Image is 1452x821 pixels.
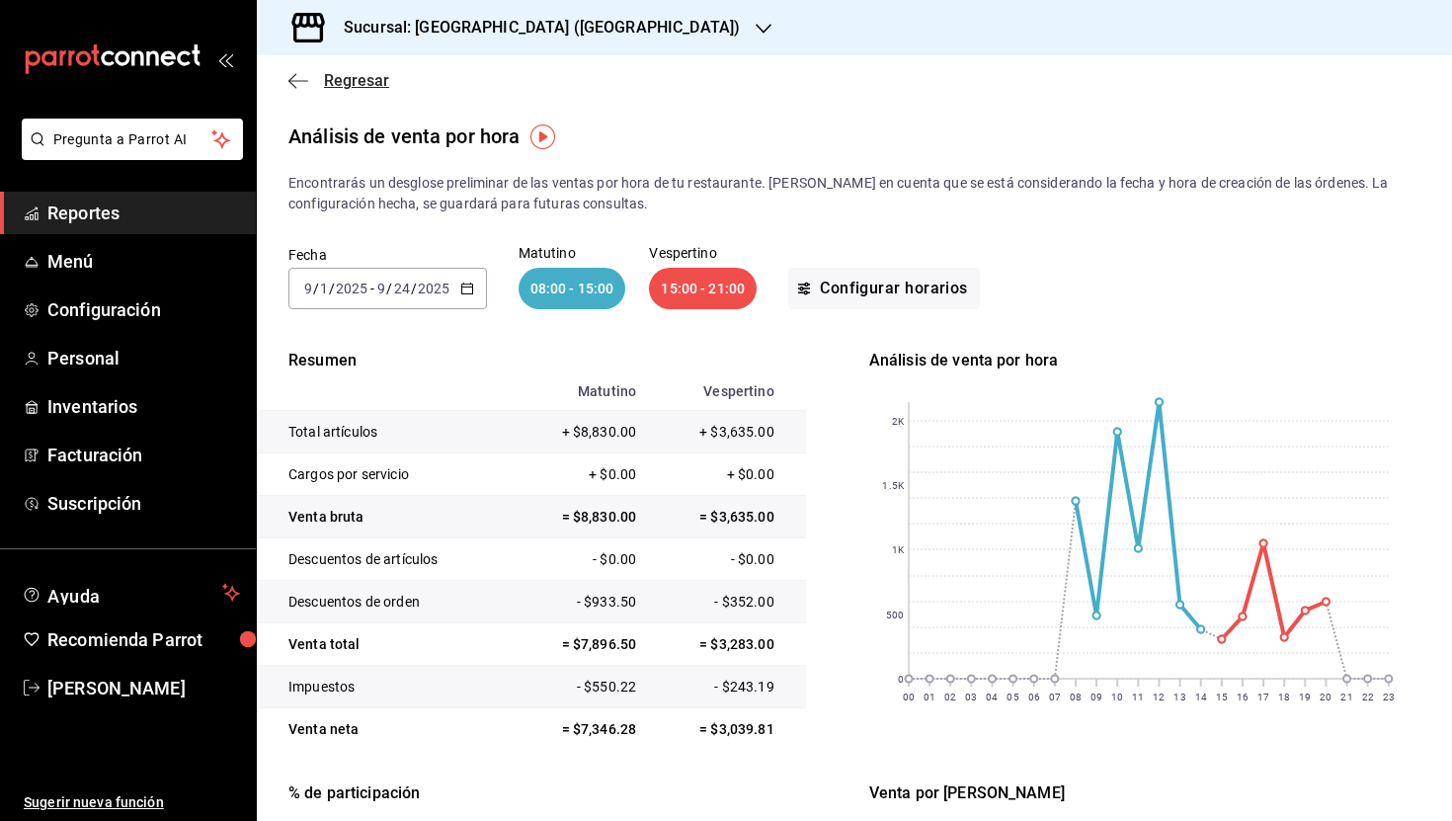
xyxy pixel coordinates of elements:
[788,268,980,309] button: Configurar horarios
[1090,692,1102,702] text: 09
[257,581,517,623] td: Descuentos de orden
[647,496,806,538] td: = $3,635.00
[47,248,240,275] span: Menú
[924,692,935,702] text: 01
[288,248,487,262] label: Fecha
[257,349,806,372] p: Resumen
[517,708,647,751] td: = $7,346.28
[986,692,998,702] text: 04
[517,372,647,411] th: Matutino
[965,692,977,702] text: 03
[324,71,389,90] span: Regresar
[257,538,517,581] td: Descuentos de artículos
[47,675,240,701] span: [PERSON_NAME]
[885,610,903,620] text: 500
[517,453,647,496] td: + $0.00
[869,781,1418,805] div: Venta por [PERSON_NAME]
[257,411,517,453] td: Total artículos
[53,129,212,150] span: Pregunta a Parrot AI
[1299,692,1311,702] text: 19
[869,349,1418,372] div: Análisis de venta por hora
[257,496,517,538] td: Venta bruta
[519,268,626,309] div: 08:00 - 15:00
[47,626,240,653] span: Recomienda Parrot
[217,51,233,67] button: open_drawer_menu
[328,16,740,40] h3: Sucursal: [GEOGRAPHIC_DATA] ([GEOGRAPHIC_DATA])
[517,623,647,666] td: = $7,896.50
[647,538,806,581] td: - $0.00
[1111,692,1123,702] text: 10
[386,281,392,296] span: /
[1320,692,1331,702] text: 20
[647,623,806,666] td: = $3,283.00
[313,281,319,296] span: /
[376,281,386,296] input: --
[898,674,904,685] text: 0
[288,122,520,151] div: Análisis de venta por hora
[303,281,313,296] input: --
[47,296,240,323] span: Configuración
[647,581,806,623] td: - $352.00
[22,119,243,160] button: Pregunta a Parrot AI
[647,666,806,708] td: - $243.19
[257,453,517,496] td: Cargos por servicio
[47,393,240,420] span: Inventarios
[517,496,647,538] td: = $8,830.00
[1049,692,1061,702] text: 07
[1194,692,1206,702] text: 14
[1340,692,1352,702] text: 21
[288,71,389,90] button: Regresar
[647,708,806,751] td: = $3,039.81
[1070,692,1082,702] text: 08
[649,268,757,309] div: 15:00 - 21:00
[1027,692,1039,702] text: 06
[47,442,240,468] span: Facturación
[335,281,368,296] input: ----
[47,345,240,371] span: Personal
[257,623,517,666] td: Venta total
[257,708,517,751] td: Venta neta
[1237,692,1249,702] text: 16
[1361,692,1373,702] text: 22
[517,538,647,581] td: - $0.00
[1153,692,1165,702] text: 12
[517,581,647,623] td: - $933.50
[288,781,838,805] div: % de participación
[417,281,450,296] input: ----
[370,281,374,296] span: -
[329,281,335,296] span: /
[1173,692,1185,702] text: 13
[1007,692,1018,702] text: 05
[1257,692,1269,702] text: 17
[47,581,214,605] span: Ayuda
[1278,692,1290,702] text: 18
[1132,692,1144,702] text: 11
[517,411,647,453] td: + $8,830.00
[24,792,240,813] span: Sugerir nueva función
[647,372,806,411] th: Vespertino
[14,143,243,164] a: Pregunta a Parrot AI
[1382,692,1394,702] text: 23
[647,453,806,496] td: + $0.00
[393,281,411,296] input: --
[411,281,417,296] span: /
[1215,692,1227,702] text: 15
[530,124,555,149] img: Tooltip marker
[47,490,240,517] span: Suscripción
[519,246,626,260] p: Matutino
[944,692,956,702] text: 02
[892,416,905,427] text: 2K
[517,666,647,708] td: - $550.22
[882,480,904,491] text: 1.5K
[319,281,329,296] input: --
[47,200,240,226] span: Reportes
[288,173,1420,214] p: Encontrarás un desglose preliminar de las ventas por hora de tu restaurante. [PERSON_NAME] en cue...
[647,411,806,453] td: + $3,635.00
[903,692,915,702] text: 00
[892,544,905,555] text: 1K
[257,666,517,708] td: Impuestos
[649,246,757,260] p: Vespertino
